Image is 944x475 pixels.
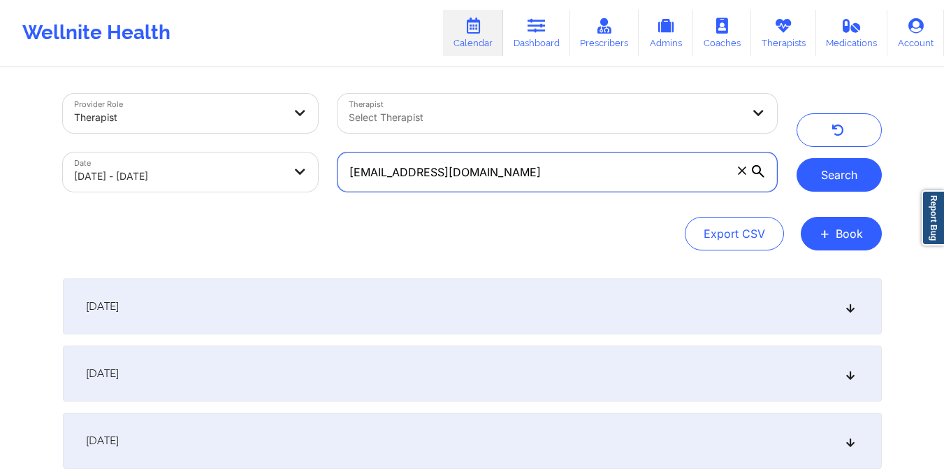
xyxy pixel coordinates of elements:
span: + [820,229,830,237]
a: Prescribers [570,10,639,56]
span: [DATE] [86,367,119,381]
div: [DATE] - [DATE] [74,161,284,192]
button: Export CSV [685,217,784,250]
span: [DATE] [86,434,119,448]
a: Report Bug [922,190,944,246]
a: Admins [639,10,693,56]
span: [DATE] [86,299,119,313]
a: Calendar [443,10,503,56]
button: Search [797,158,882,192]
a: Dashboard [503,10,570,56]
a: Therapists [751,10,816,56]
a: Coaches [693,10,751,56]
a: Account [887,10,944,56]
div: Therapist [74,102,284,133]
input: Search by patient email [337,153,776,192]
button: +Book [801,217,882,250]
a: Medications [816,10,888,56]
